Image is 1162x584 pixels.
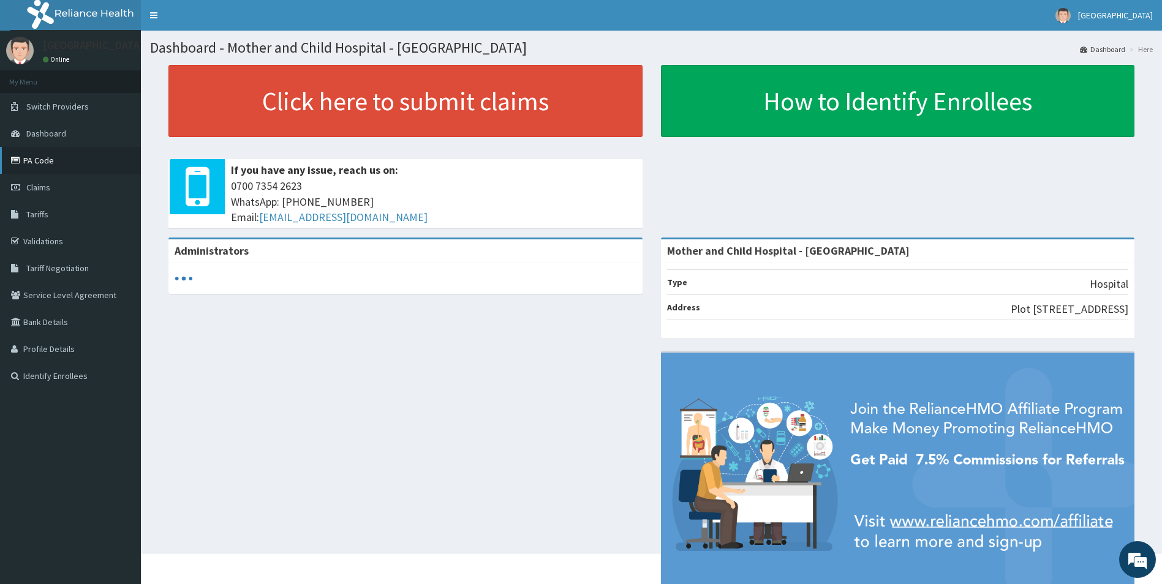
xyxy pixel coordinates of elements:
[150,40,1153,56] h1: Dashboard - Mother and Child Hospital - [GEOGRAPHIC_DATA]
[1090,276,1128,292] p: Hospital
[168,65,643,137] a: Click here to submit claims
[1011,301,1128,317] p: Plot [STREET_ADDRESS]
[175,269,193,288] svg: audio-loading
[231,178,636,225] span: 0700 7354 2623 WhatsApp: [PHONE_NUMBER] Email:
[6,37,34,64] img: User Image
[26,182,50,193] span: Claims
[667,277,687,288] b: Type
[26,263,89,274] span: Tariff Negotiation
[43,40,144,51] p: [GEOGRAPHIC_DATA]
[661,65,1135,137] a: How to Identify Enrollees
[175,244,249,258] b: Administrators
[231,163,398,177] b: If you have any issue, reach us on:
[1055,8,1071,23] img: User Image
[1080,44,1125,54] a: Dashboard
[1078,10,1153,21] span: [GEOGRAPHIC_DATA]
[26,101,89,112] span: Switch Providers
[26,209,48,220] span: Tariffs
[43,55,72,64] a: Online
[26,128,66,139] span: Dashboard
[667,302,700,313] b: Address
[667,244,910,258] strong: Mother and Child Hospital - [GEOGRAPHIC_DATA]
[1126,44,1153,54] li: Here
[259,210,428,224] a: [EMAIL_ADDRESS][DOMAIN_NAME]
